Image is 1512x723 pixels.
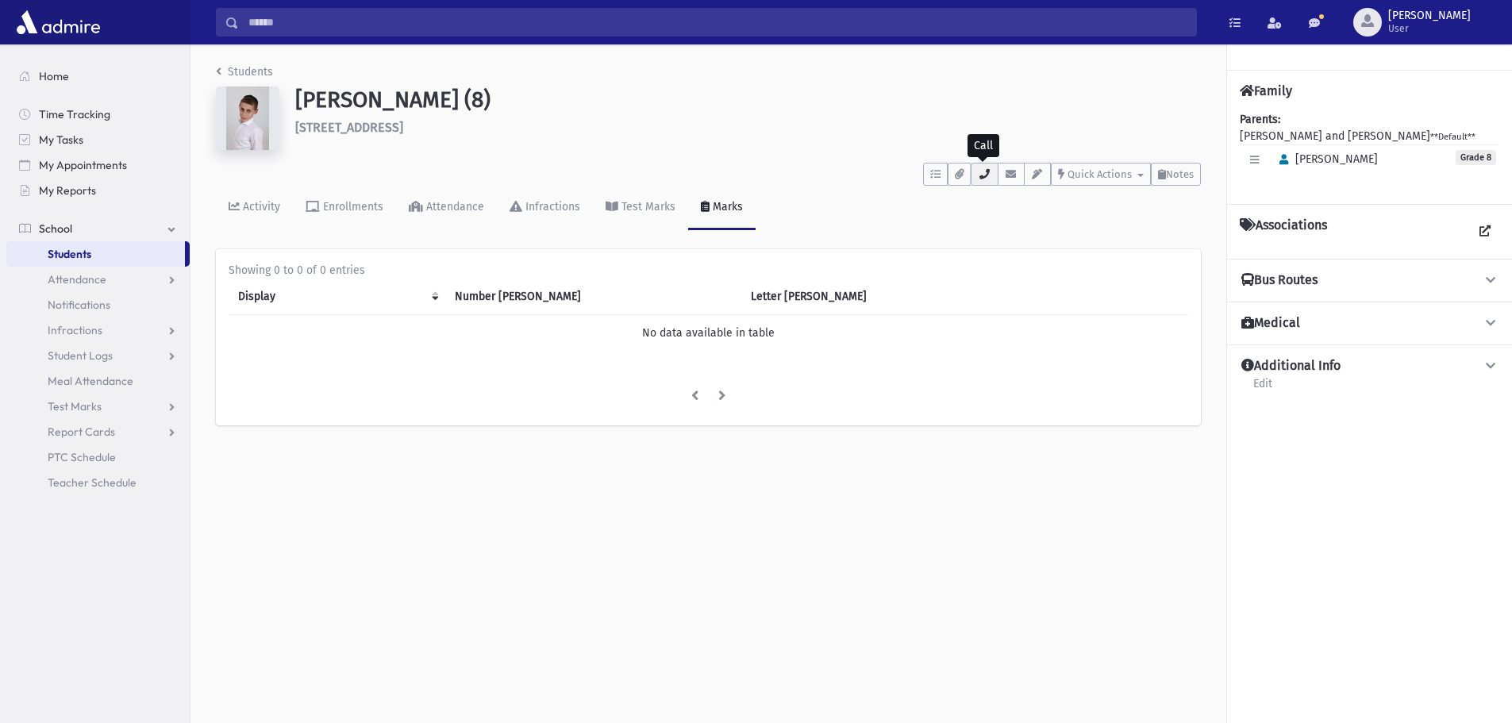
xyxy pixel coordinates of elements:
[6,241,185,267] a: Students
[240,200,280,213] div: Activity
[1240,111,1499,191] div: [PERSON_NAME] and [PERSON_NAME]
[6,127,190,152] a: My Tasks
[39,221,72,236] span: School
[1240,83,1292,98] h4: Family
[1068,168,1132,180] span: Quick Actions
[6,102,190,127] a: Time Tracking
[6,267,190,292] a: Attendance
[39,69,69,83] span: Home
[48,298,110,312] span: Notifications
[48,247,91,261] span: Students
[6,444,190,470] a: PTC Schedule
[229,262,1188,279] div: Showing 0 to 0 of 0 entries
[1241,272,1318,289] h4: Bus Routes
[6,343,190,368] a: Student Logs
[1388,10,1471,22] span: [PERSON_NAME]
[6,178,190,203] a: My Reports
[48,399,102,413] span: Test Marks
[48,475,137,490] span: Teacher Schedule
[48,272,106,287] span: Attendance
[48,323,102,337] span: Infractions
[216,63,273,87] nav: breadcrumb
[13,6,104,38] img: AdmirePro
[1166,168,1194,180] span: Notes
[48,425,115,439] span: Report Cards
[1240,315,1499,332] button: Medical
[1240,217,1327,246] h4: Associations
[229,279,445,315] th: Display
[320,200,383,213] div: Enrollments
[1456,150,1496,165] span: Grade 8
[48,374,133,388] span: Meal Attendance
[6,470,190,495] a: Teacher Schedule
[396,186,497,230] a: Attendance
[6,152,190,178] a: My Appointments
[48,348,113,363] span: Student Logs
[1240,113,1280,126] b: Parents:
[1151,163,1201,186] button: Notes
[1252,375,1273,403] a: Edit
[216,65,273,79] a: Students
[1272,152,1378,166] span: [PERSON_NAME]
[6,216,190,241] a: School
[688,186,756,230] a: Marks
[6,317,190,343] a: Infractions
[229,315,1188,352] td: No data available in table
[239,8,1196,37] input: Search
[522,200,580,213] div: Infractions
[6,368,190,394] a: Meal Attendance
[6,419,190,444] a: Report Cards
[445,279,741,315] th: Number Mark
[968,134,999,157] div: Call
[423,200,484,213] div: Attendance
[6,63,190,89] a: Home
[216,186,293,230] a: Activity
[741,279,998,315] th: Letter Mark
[593,186,688,230] a: Test Marks
[1241,358,1341,375] h4: Additional Info
[6,292,190,317] a: Notifications
[39,158,127,172] span: My Appointments
[48,450,116,464] span: PTC Schedule
[1240,272,1499,289] button: Bus Routes
[1388,22,1471,35] span: User
[710,200,743,213] div: Marks
[39,133,83,147] span: My Tasks
[497,186,593,230] a: Infractions
[39,183,96,198] span: My Reports
[295,87,1201,113] h1: [PERSON_NAME] (8)
[293,186,396,230] a: Enrollments
[1240,358,1499,375] button: Additional Info
[39,107,110,121] span: Time Tracking
[1241,315,1300,332] h4: Medical
[1471,217,1499,246] a: View all Associations
[6,394,190,419] a: Test Marks
[1051,163,1151,186] button: Quick Actions
[618,200,675,213] div: Test Marks
[295,120,1201,135] h6: [STREET_ADDRESS]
